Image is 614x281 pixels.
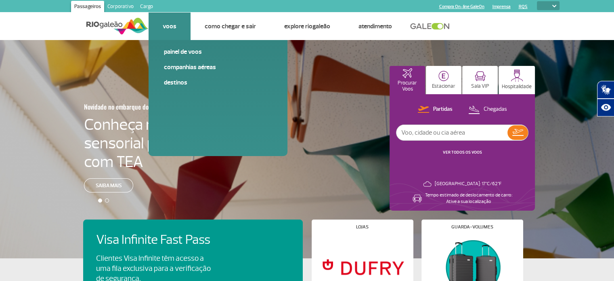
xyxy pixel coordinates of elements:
p: Partidas [433,106,453,113]
a: Imprensa [492,4,511,9]
a: Destinos [164,78,272,87]
p: Sala VIP [471,83,489,89]
button: Partidas [415,104,455,115]
input: Voo, cidade ou cia aérea [396,125,507,140]
p: Estacionar [432,83,455,89]
button: Sala VIP [462,66,498,94]
a: Explore RIOgaleão [284,22,330,30]
img: vipRoom.svg [475,71,486,81]
a: Passageiros [71,1,104,14]
a: Como chegar e sair [205,22,256,30]
img: carParkingHome.svg [438,71,449,81]
button: VER TODOS OS VOOS [440,149,484,156]
a: Atendimento [358,22,392,30]
p: Tempo estimado de deslocamento de carro: Ative a sua localização [425,192,512,205]
a: Cargo [137,1,156,14]
a: Voos [163,22,176,30]
p: Procurar Voos [394,80,421,92]
button: Chegadas [466,104,509,115]
h4: Visa Infinite Fast Pass [96,232,224,247]
button: Estacionar [426,66,461,94]
a: Compra On-line GaleOn [439,4,484,9]
p: Hospitalidade [502,84,532,90]
button: Abrir recursos assistivos. [597,99,614,116]
a: VER TODOS OS VOOS [443,150,482,155]
a: RQS [519,4,528,9]
img: airplaneHomeActive.svg [402,68,412,78]
p: Chegadas [484,106,507,113]
p: [GEOGRAPHIC_DATA]: 17°C/62°F [435,181,501,187]
a: Corporativo [104,1,137,14]
button: Procurar Voos [390,66,425,94]
img: hospitality.svg [511,69,523,82]
button: Abrir tradutor de língua de sinais. [597,81,614,99]
div: Plugin de acessibilidade da Hand Talk. [597,81,614,116]
button: Hospitalidade [499,66,535,94]
h4: Conheça nossa sala sensorial para passageiros com TEA [84,115,258,171]
h4: Lojas [356,225,369,229]
h4: Guarda-volumes [451,225,493,229]
a: Companhias Aéreas [164,63,272,72]
h3: Novidade no embarque doméstico [84,98,219,115]
a: Painel de voos [164,47,272,56]
a: Saiba mais [84,178,133,192]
